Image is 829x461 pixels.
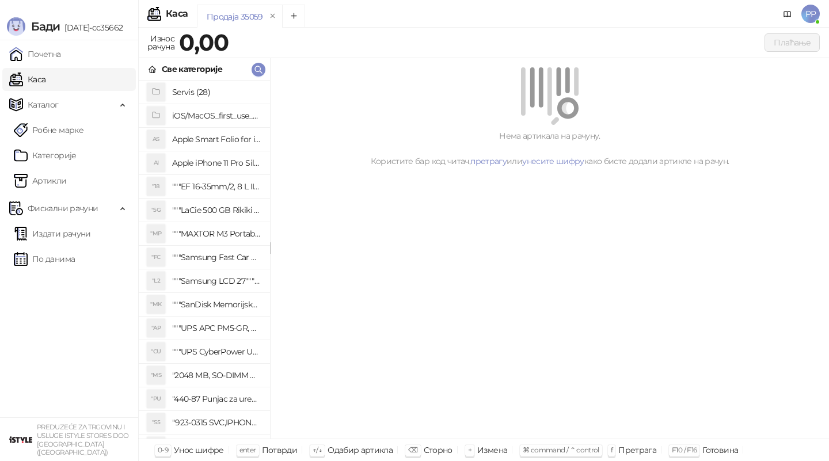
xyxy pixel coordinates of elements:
div: Потврди [262,443,298,458]
h4: """Samsung Fast Car Charge Adapter, brzi auto punja_, boja crna""" [172,248,261,266]
a: Издати рачуни [14,222,91,245]
h4: """EF 16-35mm/2, 8 L III USM""" [172,177,261,196]
img: 64x64-companyLogo-77b92cf4-9946-4f36-9751-bf7bb5fd2c7d.png [9,428,32,451]
a: Категорије [14,144,77,167]
div: "PU [147,390,165,408]
small: PREDUZEĆE ZA TRGOVINU I USLUGE ISTYLE STORES DOO [GEOGRAPHIC_DATA] ([GEOGRAPHIC_DATA]) [37,423,129,456]
h4: Servis (28) [172,83,261,101]
span: Каталог [28,93,59,116]
h4: Apple iPhone 11 Pro Silicone Case - Black [172,154,261,172]
div: AS [147,130,165,148]
span: PP [801,5,820,23]
div: Продаја 35059 [207,10,263,23]
h4: "440-87 Punjac za uredjaje sa micro USB portom 4/1, Stand." [172,390,261,408]
button: remove [265,12,280,21]
div: "MS [147,366,165,384]
div: grid [139,81,270,439]
div: "SD [147,437,165,455]
span: Бади [31,20,60,33]
h4: "923-0448 SVC,IPHONE,TOURQUE DRIVER KIT .65KGF- CM Šrafciger " [172,437,261,455]
div: "FC [147,248,165,266]
a: Документација [778,5,797,23]
a: претрагу [470,156,507,166]
h4: Apple Smart Folio for iPad mini (A17 Pro) - Sage [172,130,261,148]
h4: """MAXTOR M3 Portable 2TB 2.5"""" crni eksterni hard disk HX-M201TCB/GM""" [172,224,261,243]
span: enter [239,445,256,454]
span: 0-9 [158,445,168,454]
a: унесите шифру [522,156,584,166]
div: Нема артикала на рачуну. Користите бар код читач, или како бисте додали артикле на рачун. [284,129,815,167]
div: Претрага [618,443,656,458]
div: Одабир артикла [328,443,393,458]
span: Фискални рачуни [28,197,98,220]
a: Робне марке [14,119,83,142]
span: + [468,445,471,454]
h4: "2048 MB, SO-DIMM DDRII, 667 MHz, Napajanje 1,8 0,1 V, Latencija CL5" [172,366,261,384]
div: Каса [166,9,188,18]
div: AI [147,154,165,172]
span: f [611,445,613,454]
h4: """Samsung LCD 27"""" C27F390FHUXEN""" [172,272,261,290]
div: "5G [147,201,165,219]
div: Унос шифре [174,443,224,458]
a: По данима [14,247,75,270]
div: "AP [147,319,165,337]
div: "MP [147,224,165,243]
h4: """UPS CyberPower UT650EG, 650VA/360W , line-int., s_uko, desktop""" [172,342,261,361]
h4: """LaCie 500 GB Rikiki USB 3.0 / Ultra Compact & Resistant aluminum / USB 3.0 / 2.5""""""" [172,201,261,219]
div: "18 [147,177,165,196]
span: [DATE]-cc35662 [60,22,123,33]
h4: """SanDisk Memorijska kartica 256GB microSDXC sa SD adapterom SDSQXA1-256G-GN6MA - Extreme PLUS, ... [172,295,261,314]
div: "L2 [147,272,165,290]
span: ⌘ command / ⌃ control [523,445,599,454]
div: "S5 [147,413,165,432]
div: Све категорије [162,63,222,75]
a: Каса [9,68,45,91]
a: ArtikliАртикли [14,169,67,192]
span: ⌫ [408,445,417,454]
span: ↑/↓ [313,445,322,454]
h4: "923-0315 SVC,IPHONE 5/5S BATTERY REMOVAL TRAY Držač za iPhone sa kojim se otvara display [172,413,261,432]
button: Add tab [282,5,305,28]
h4: iOS/MacOS_first_use_assistance (4) [172,106,261,125]
strong: 0,00 [179,28,229,56]
button: Плаћање [765,33,820,52]
div: Готовина [702,443,738,458]
div: Сторно [424,443,452,458]
span: F10 / F16 [672,445,697,454]
div: "CU [147,342,165,361]
img: Logo [7,17,25,36]
div: Износ рачуна [145,31,177,54]
h4: """UPS APC PM5-GR, Essential Surge Arrest,5 utic_nica""" [172,319,261,337]
a: Почетна [9,43,61,66]
div: Измена [477,443,507,458]
div: "MK [147,295,165,314]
